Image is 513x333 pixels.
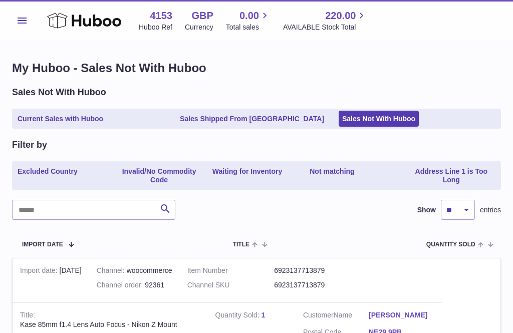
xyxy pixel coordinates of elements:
[139,23,172,32] div: Huboo Ref
[12,60,501,76] h1: My Huboo - Sales Not With Huboo
[14,163,81,188] a: Excluded Country
[339,111,419,127] a: Sales Not With Huboo
[13,258,89,302] td: [DATE]
[20,320,200,329] div: Kase 85mm f1.4 Lens Auto Focus - Nikon Z Mount
[97,266,127,277] strong: Channel
[97,266,172,275] div: woocommerce
[215,311,262,321] strong: Quantity Sold
[274,266,361,275] dd: 6923137713879
[226,23,271,32] span: Total sales
[480,205,501,215] span: entries
[97,280,172,290] div: 92361
[303,310,369,322] dt: Name
[187,266,275,275] dt: Item Number
[97,281,145,291] strong: Channel order
[226,9,271,32] a: 0.00 Total sales
[261,311,265,319] a: 1
[22,241,63,248] span: Import date
[233,241,249,248] span: Title
[369,310,434,320] a: [PERSON_NAME]
[150,9,172,23] strong: 4153
[303,311,334,319] span: Customer
[187,280,275,290] dt: Channel SKU
[274,280,361,290] dd: 6923137713879
[209,163,286,188] a: Waiting for Inventory
[20,311,35,321] strong: Title
[404,163,499,188] a: Address Line 1 is Too Long
[176,111,328,127] a: Sales Shipped From [GEOGRAPHIC_DATA]
[325,9,356,23] span: 220.00
[185,23,213,32] div: Currency
[306,163,358,188] a: Not matching
[111,163,206,188] a: Invalid/No Commodity Code
[12,139,47,151] h2: Filter by
[426,241,475,248] span: Quantity Sold
[283,9,368,32] a: 220.00 AVAILABLE Stock Total
[20,266,60,277] strong: Import date
[191,9,213,23] strong: GBP
[283,23,368,32] span: AVAILABLE Stock Total
[239,9,259,23] span: 0.00
[12,86,106,98] h2: Sales Not With Huboo
[417,205,436,215] label: Show
[14,111,107,127] a: Current Sales with Huboo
